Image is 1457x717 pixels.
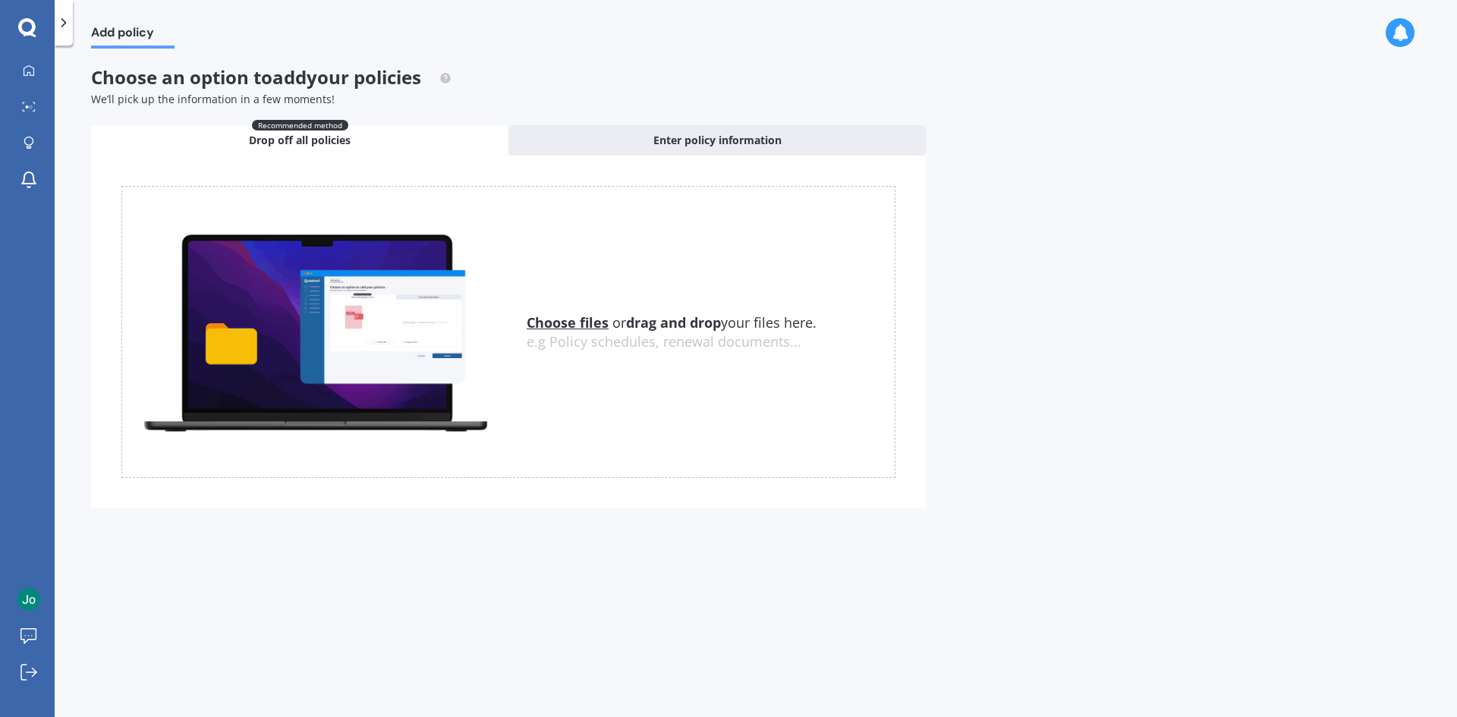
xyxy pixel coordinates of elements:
img: ACg8ocKxdFjJn_5pBLV4fDfYvK9F4pV48vJlJ9_nzY795e56rGSubw=s96-c [17,588,40,611]
span: Choose an option [91,64,452,90]
span: We’ll pick up the information in a few moments! [91,92,335,106]
div: e.g Policy schedules, renewal documents... [527,334,895,351]
span: or your files here. [527,313,817,332]
u: Choose files [527,313,609,332]
span: Add policy [91,25,175,46]
span: Recommended method [252,120,348,131]
span: to add your policies [253,64,421,90]
span: Enter policy information [653,133,782,148]
span: Drop off all policies [249,133,351,148]
b: drag and drop [626,313,721,332]
img: upload.de96410c8ce839c3fdd5.gif [122,225,508,439]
